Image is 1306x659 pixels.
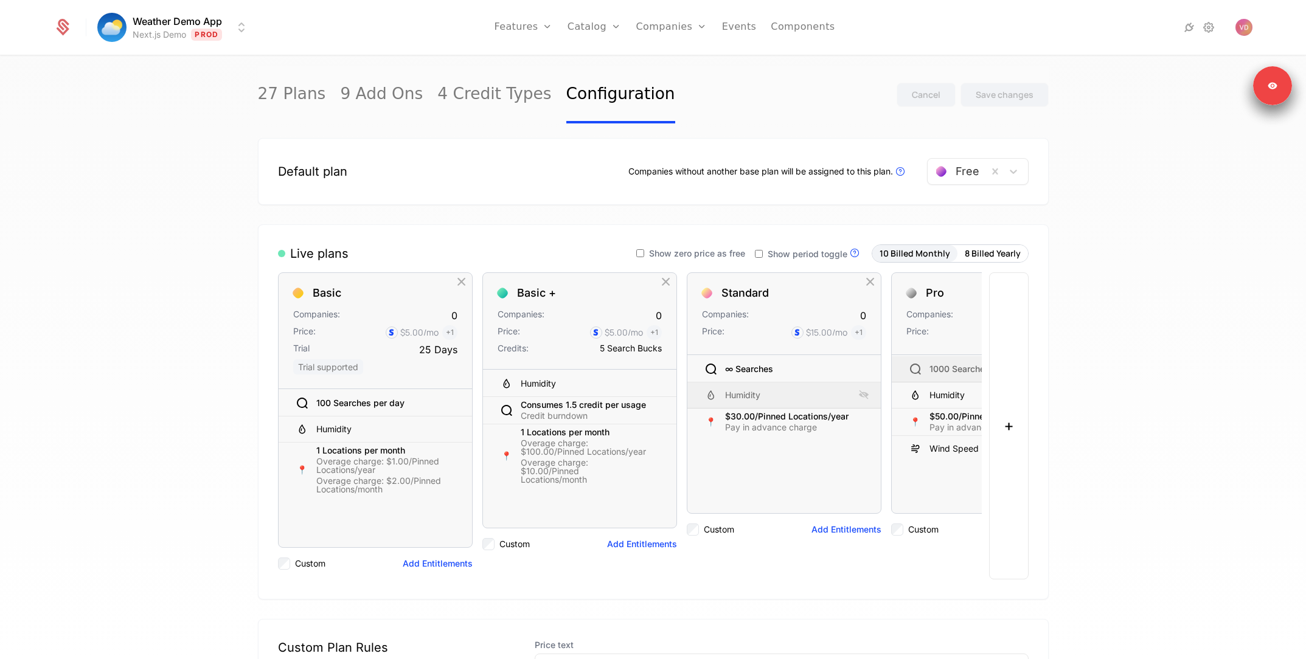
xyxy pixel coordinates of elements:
div: 5 Search Bucks [600,342,662,354]
div: 1000 Searches per month [929,365,1033,373]
div: ProCompanies:Price:1000 Searches per monthHumidity📍$50.00/Pinned Locations/yearPay in advance cha... [891,272,1086,579]
a: Configuration [566,66,675,123]
div: Next.js Demo [133,29,186,41]
button: Add Entitlements [403,557,473,570]
button: Open user button [1235,19,1252,36]
div: $50.00/Pinned Locations/year [929,412,1052,421]
div: 25 Days [419,342,457,357]
div: ∞ Searches [725,365,773,373]
div: Basic [313,288,341,298]
input: Show zero price as free [636,249,644,257]
button: Cancel [897,83,956,107]
div: Show Entitlement [856,387,871,403]
img: Vlad Demo [1235,19,1252,36]
div: $30.00/Pinned Locations/year [725,412,849,421]
div: 📍1 Locations per monthOverage charge: $100.00/Pinned Locations/yearOverage charge: $10.00/Pinned ... [483,424,676,488]
div: Overage charge: $10.00/Pinned Locations/month [521,458,647,484]
label: Custom [295,557,325,570]
div: Hide Entitlement [856,414,871,430]
span: + 1 [442,325,457,340]
div: Credit burndown [521,412,646,420]
a: 9 Add Ons [340,66,423,123]
span: Trial supported [293,359,363,374]
div: Price: [906,325,929,340]
label: Custom [908,523,939,536]
div: 📍 [906,413,925,431]
div: Live plans [278,245,349,262]
div: Humidity [279,416,472,443]
div: 100 Searches per day [316,399,405,407]
span: Weather Demo App [133,14,222,29]
div: 📍$50.00/Pinned Locations/yearPay in advance charge [892,409,1085,436]
div: Consumes 1.5 credit per usageCredit burndown [483,397,676,424]
button: Add Entitlements [811,523,881,536]
div: Save changes [976,89,1033,101]
div: Hide Entitlement [448,421,462,437]
div: Humidity [316,423,352,435]
div: 📍 [702,413,720,431]
button: 10 Billed Monthly [872,245,957,262]
div: Humidity [521,378,556,390]
a: 4 Credit Types [437,66,551,123]
div: $5.00 /mo [605,326,643,339]
div: Humidity [687,382,881,409]
a: Integrations [1182,20,1197,35]
span: Prod [191,29,222,41]
label: Custom [704,523,734,536]
div: 1000 Searches per month [892,356,1085,382]
span: + 1 [851,325,866,340]
div: Companies: [702,308,749,323]
div: Companies: [906,308,953,323]
div: Overage charge: $100.00/Pinned Locations/year [521,439,647,456]
div: Price: [702,325,724,340]
label: Price text [535,639,1029,651]
div: 0 [860,308,866,323]
div: 📍 [498,447,516,465]
div: $5.00 /mo [400,326,439,339]
div: Basic +Companies:0Price:$5.00/mo+1Credits:5 Search BucksHumidityConsumes 1.5 credit per usageCred... [482,272,677,579]
div: Price: [498,325,520,340]
div: Overage charge: $1.00/Pinned Locations/year [316,457,443,474]
div: Companies without another base plan will be assigned to this plan. [628,164,908,179]
div: Overage charge: $2.00/Pinned Locations/month [316,477,443,494]
button: Save changes [960,83,1049,107]
div: ∞ Searches [687,356,881,382]
span: Show period toggle [768,250,847,258]
div: Default plan [278,163,347,180]
img: Weather Demo App [97,13,127,42]
div: Hide Entitlement [448,395,462,411]
div: 100 Searches per day [279,390,472,416]
div: 📍1 Locations per monthOverage charge: $1.00/Pinned Locations/yearOverage charge: $2.00/Pinned Loc... [279,443,472,497]
div: Credits: [498,342,529,354]
div: BasicCompanies:0Price:$5.00/mo+1Trial25 Days Trial supported100 Searches per dayHumidity📍1 Locati... [278,272,473,579]
div: 📍 [293,461,311,479]
div: Companies: [498,308,544,323]
span: Show zero price as free [649,249,745,258]
div: Humidity [483,371,676,397]
div: Hide Entitlement [652,448,667,464]
div: Humidity [892,382,1085,409]
a: Settings [1201,20,1216,35]
div: Pay in advance charge [929,423,1052,432]
div: Hide Entitlement [652,402,667,418]
div: Hide Entitlement [448,462,462,478]
a: 27 Plans [258,66,326,123]
div: Price: [293,325,316,340]
div: Pay in advance charge [725,423,849,432]
div: Pro [926,288,944,298]
button: 8 Billed Yearly [957,245,1028,262]
div: 📍$30.00/Pinned Locations/yearPay in advance charge [687,409,881,435]
div: 0 [656,308,662,323]
span: + 1 [647,325,662,340]
div: Standard [721,288,769,298]
div: 1 Locations per month [521,428,647,436]
div: 1 Locations per month [316,446,443,455]
div: Cancel [912,89,940,101]
div: Wind Speed [892,436,1085,461]
div: Wind Speed [929,443,979,455]
div: Hide Entitlement [652,376,667,392]
div: Trial [293,342,310,357]
label: Custom [499,538,530,550]
div: Hide Entitlement [856,361,871,377]
div: Basic + [517,288,556,298]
